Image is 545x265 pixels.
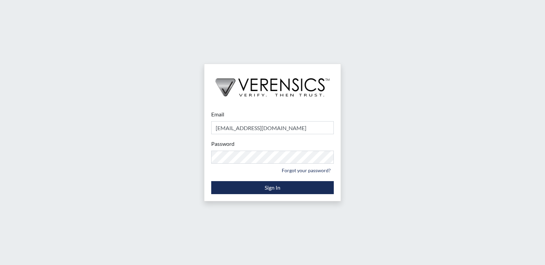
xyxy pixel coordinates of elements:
button: Sign In [211,181,334,194]
label: Email [211,110,224,118]
img: logo-wide-black.2aad4157.png [204,64,341,104]
label: Password [211,140,235,148]
input: Email [211,121,334,134]
a: Forgot your password? [279,165,334,176]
